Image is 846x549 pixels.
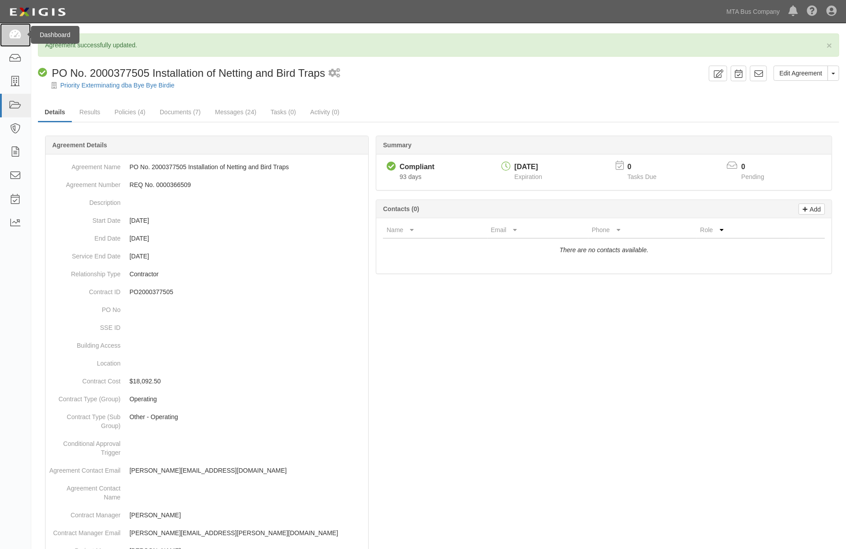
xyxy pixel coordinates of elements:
[387,162,396,171] i: Compliant
[49,435,121,457] dt: Conditional Approval Trigger
[129,395,365,403] p: Operating
[31,26,79,44] div: Dashboard
[383,205,419,212] b: Contacts (0)
[49,158,365,176] dd: PO No. 2000377505 Installation of Netting and Bird Traps
[7,4,68,20] img: logo-5460c22ac91f19d4615b14bd174203de0afe785f0fc80cf4dbbc73dc1793850b.png
[774,66,828,81] a: Edit Agreement
[129,466,365,475] p: [PERSON_NAME][EMAIL_ADDRESS][DOMAIN_NAME]
[38,66,325,81] div: PO No. 2000377505 Installation of Netting and Bird Traps
[45,41,832,50] p: Agreement successfully updated.
[799,204,825,215] a: Add
[264,103,303,121] a: Tasks (0)
[49,408,121,430] dt: Contract Type (Sub Group)
[488,222,588,238] th: Email
[697,222,790,238] th: Role
[108,103,152,121] a: Policies (4)
[49,390,121,403] dt: Contract Type (Group)
[208,103,263,121] a: Messages (24)
[52,141,107,149] b: Agreement Details
[304,103,346,121] a: Activity (0)
[514,173,542,180] span: Expiration
[49,265,365,283] dd: Contractor
[49,229,365,247] dd: [DATE]
[560,246,649,254] i: There are no contacts available.
[514,162,542,172] div: [DATE]
[49,301,121,314] dt: PO No
[129,528,365,537] p: [PERSON_NAME][EMAIL_ADDRESS][PERSON_NAME][DOMAIN_NAME]
[129,412,365,421] p: Other - Operating
[49,247,121,261] dt: Service End Date
[49,337,121,350] dt: Building Access
[49,176,365,194] dd: REQ No. 0000366509
[400,162,434,172] div: Compliant
[49,462,121,475] dt: Agreement Contact Email
[49,194,121,207] dt: Description
[49,506,121,520] dt: Contract Manager
[808,204,821,214] p: Add
[38,103,72,122] a: Details
[329,69,340,78] i: 1 scheduled workflow
[73,103,107,121] a: Results
[827,41,832,50] button: Close
[129,287,365,296] p: PO2000377505
[49,212,121,225] dt: Start Date
[400,173,421,180] span: Since 06/09/2025
[383,222,487,238] th: Name
[807,6,818,17] i: Help Center - Complianz
[383,141,412,149] b: Summary
[722,3,784,21] a: MTA Bus Company
[49,176,121,189] dt: Agreement Number
[49,283,121,296] dt: Contract ID
[49,212,365,229] dd: [DATE]
[827,40,832,50] span: ×
[742,173,764,180] span: Pending
[49,372,121,386] dt: Contract Cost
[49,524,121,537] dt: Contract Manager Email
[628,162,668,172] p: 0
[49,158,121,171] dt: Agreement Name
[588,222,697,238] th: Phone
[49,319,121,332] dt: SSE ID
[49,247,365,265] dd: [DATE]
[628,173,657,180] span: Tasks Due
[49,479,121,502] dt: Agreement Contact Name
[49,265,121,279] dt: Relationship Type
[129,377,365,386] p: $18,092.50
[49,229,121,243] dt: End Date
[129,511,365,520] p: [PERSON_NAME]
[38,68,47,78] i: Compliant
[52,67,325,79] span: PO No. 2000377505 Installation of Netting and Bird Traps
[49,354,121,368] dt: Location
[60,82,175,89] a: Priority Exterminating dba Bye Bye Birdie
[153,103,208,121] a: Documents (7)
[742,162,775,172] p: 0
